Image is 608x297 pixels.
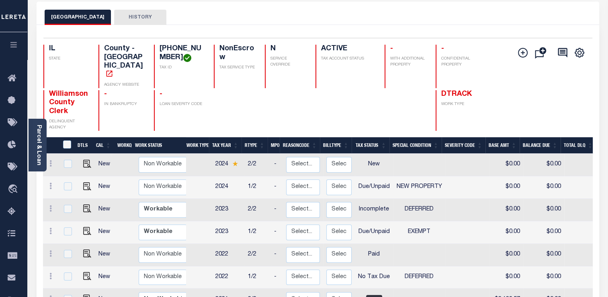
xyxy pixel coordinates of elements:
td: - [271,154,283,176]
h4: IL [49,45,89,54]
button: [GEOGRAPHIC_DATA] [45,10,111,25]
th: &nbsp; [58,137,75,154]
a: Parcel & Loan [36,125,41,165]
td: - [271,221,283,244]
td: New [95,221,117,244]
th: CAL: activate to sort column ascending [93,137,114,154]
td: Paid [355,244,393,266]
td: New [95,244,117,266]
span: - [441,45,444,52]
p: IN BANKRUPTCY [104,101,144,107]
td: $0.00 [489,154,523,176]
td: 2/2 [245,199,271,221]
p: DELINQUENT AGENCY [49,119,89,131]
td: - [271,176,283,199]
td: New [95,199,117,221]
h4: NonEscrow [219,45,255,62]
td: Due/Unpaid [355,176,393,199]
th: Tax Year: activate to sort column ascending [209,137,242,154]
td: 2023 [212,199,245,221]
th: Work Status [132,137,186,154]
td: 2024 [212,154,245,176]
span: DEFERRED [405,274,434,280]
th: Base Amt: activate to sort column ascending [485,137,520,154]
h4: N [270,45,306,54]
td: 2022 [212,266,245,289]
td: 2023 [212,221,245,244]
th: ReasonCode: activate to sort column ascending [280,137,320,154]
th: Work Type [183,137,209,154]
i: travel_explore [8,184,20,195]
th: BillType: activate to sort column ascending [320,137,352,154]
p: CONFIDENTIAL PROPERTY [441,56,481,68]
th: DTLS [74,137,93,154]
td: - [271,244,283,266]
td: $0.00 [523,221,564,244]
td: $0.00 [489,176,523,199]
th: Severity Code: activate to sort column ascending [442,137,485,154]
td: New [95,266,117,289]
th: WorkQ [114,137,132,154]
th: Special Condition: activate to sort column ascending [389,137,442,154]
img: Star.svg [232,161,238,166]
td: $0.00 [489,266,523,289]
td: 2022 [212,244,245,266]
h4: [PHONE_NUMBER] [160,45,204,62]
td: $0.00 [489,221,523,244]
span: NEW PROPERTY [397,184,442,190]
td: 1/2 [245,176,271,199]
p: TAX SERVICE TYPE [219,65,255,71]
td: 1/2 [245,221,271,244]
td: $0.00 [489,199,523,221]
p: TAX ID [160,65,204,71]
p: TAX ACCOUNT STATUS [321,56,375,62]
p: STATE [49,56,89,62]
p: WITH ADDITIONAL PROPERTY [390,56,426,68]
span: DTRACK [441,91,472,98]
th: &nbsp;&nbsp;&nbsp;&nbsp;&nbsp;&nbsp;&nbsp;&nbsp;&nbsp;&nbsp; [43,137,58,154]
td: - [271,266,283,289]
td: $0.00 [523,266,564,289]
td: $0.00 [523,199,564,221]
p: LOAN SEVERITY CODE [160,101,204,107]
td: $0.00 [523,176,564,199]
span: Williamson County Clerk [49,91,88,115]
td: 2024 [212,176,245,199]
button: HISTORY [114,10,166,25]
td: No Tax Due [355,266,393,289]
p: WORK TYPE [441,101,481,107]
td: New [355,154,393,176]
th: Balance Due: activate to sort column ascending [520,137,561,154]
th: RType: activate to sort column ascending [242,137,268,154]
p: SERVICE OVERRIDE [270,56,306,68]
th: MPO [268,137,280,154]
td: $0.00 [489,244,523,266]
td: New [95,154,117,176]
td: 2/2 [245,244,271,266]
td: $0.00 [523,244,564,266]
span: - [390,45,393,52]
span: DEFERRED [405,206,434,212]
td: New [95,176,117,199]
p: AGENCY WEBSITE [104,82,144,88]
td: - [271,199,283,221]
th: Total DLQ: activate to sort column ascending [561,137,596,154]
span: EXEMPT [408,229,430,235]
td: 1/2 [245,266,271,289]
h4: ACTIVE [321,45,375,54]
td: Due/Unpaid [355,221,393,244]
td: Incomplete [355,199,393,221]
td: $0.00 [523,154,564,176]
th: Tax Status: activate to sort column ascending [352,137,389,154]
span: - [104,91,107,98]
td: 2/2 [245,154,271,176]
span: - [160,91,162,98]
h4: County - [GEOGRAPHIC_DATA] [104,45,144,79]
